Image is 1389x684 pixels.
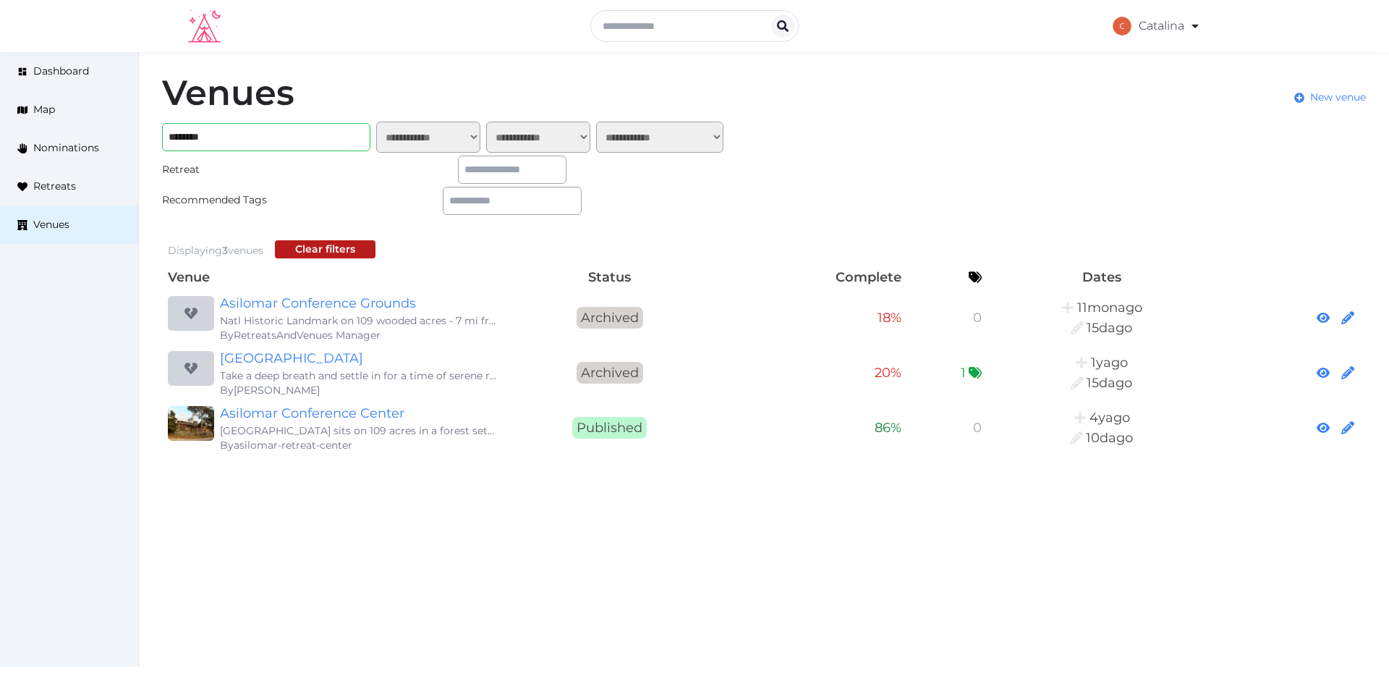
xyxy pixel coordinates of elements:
[162,75,294,110] h1: Venues
[275,240,375,258] button: Clear filters
[1077,300,1142,316] span: 8:17AM, October 11th, 2024
[220,348,498,368] a: [GEOGRAPHIC_DATA]
[33,217,69,232] span: Venues
[220,368,498,383] div: Take a deep breath and settle in for a time of serene relaxation, reflection and rejuvenation. Ce...
[220,403,498,423] a: Asilomar Conference Center
[577,362,643,384] span: Archived
[987,264,1216,290] th: Dates
[572,417,647,439] span: Published
[878,310,901,326] span: 18 %
[220,383,498,397] div: By [PERSON_NAME]
[33,102,55,117] span: Map
[1086,430,1133,446] span: 4:57AM, September 2nd, 2025
[1294,90,1366,105] a: New venue
[168,243,263,258] div: Displaying venues
[162,162,301,177] div: Retreat
[1310,90,1366,105] span: New venue
[961,363,966,383] span: 1
[875,420,901,436] span: 86 %
[1087,375,1132,391] span: 1:18PM, August 28th, 2025
[168,406,214,441] img: Asilomar Conference Center
[33,140,99,156] span: Nominations
[973,310,982,326] span: 0
[220,423,498,438] div: [GEOGRAPHIC_DATA] sits on 109 acres in a forest setting across the street from [GEOGRAPHIC_DATA]....
[716,264,907,290] th: Complete
[220,328,498,342] div: By RetreatsAndVenues Manager
[162,193,301,208] div: Recommended Tags
[33,179,76,194] span: Retreats
[1087,320,1132,336] span: 1:19PM, August 28th, 2025
[1089,410,1130,426] span: 11:44AM, February 5th, 2022
[1113,6,1201,46] a: Catalina
[973,420,982,436] span: 0
[875,365,901,381] span: 20 %
[33,64,89,79] span: Dashboard
[577,307,643,329] span: Archived
[220,438,498,452] div: By asilomar-retreat-center
[162,264,504,290] th: Venue
[1091,355,1128,371] span: 2:14PM, May 17th, 2024
[222,244,228,257] span: 3
[295,242,355,257] div: Clear filters
[220,293,498,313] a: Asilomar Conference Grounds
[220,313,498,328] div: Natl Historic Landmark on 109 wooded acres - 7 mi from airport, near historic sites.
[504,264,716,290] th: Status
